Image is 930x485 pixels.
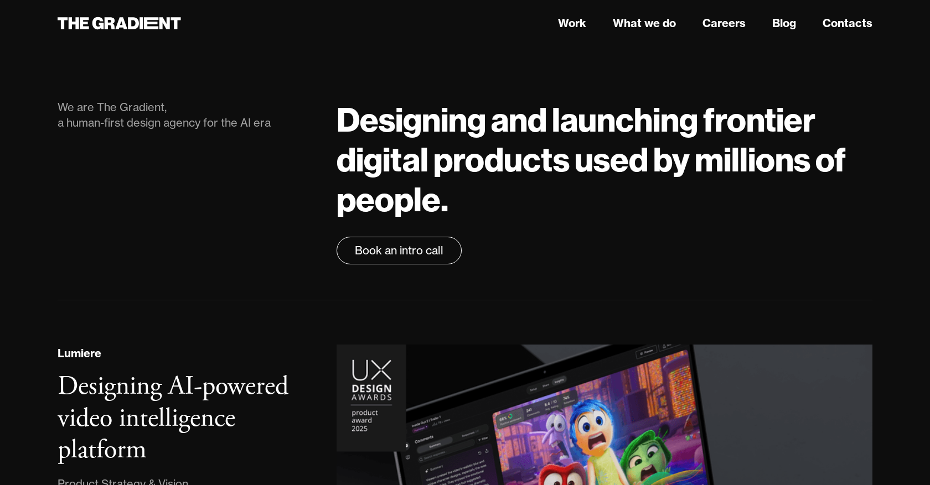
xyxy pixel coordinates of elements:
[58,369,288,467] h3: Designing AI-powered video intelligence platform
[337,100,872,219] h1: Designing and launching frontier digital products used by millions of people.
[58,100,314,131] div: We are The Gradient, a human-first design agency for the AI era
[613,15,676,32] a: What we do
[558,15,586,32] a: Work
[337,237,462,264] a: Book an intro call
[823,15,872,32] a: Contacts
[58,345,101,362] div: Lumiere
[772,15,796,32] a: Blog
[702,15,746,32] a: Careers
